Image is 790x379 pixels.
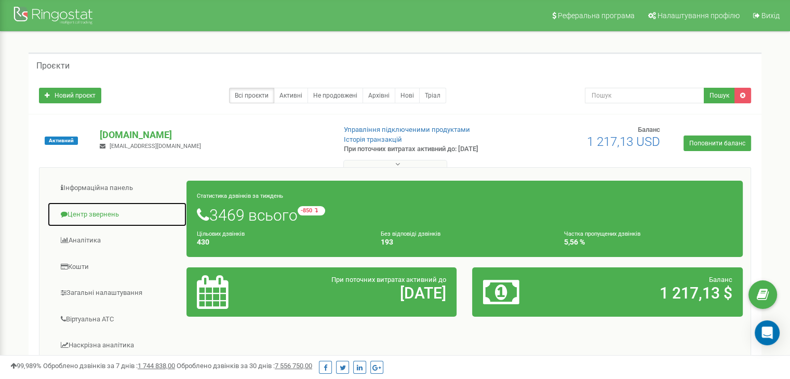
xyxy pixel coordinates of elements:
[564,238,732,246] h4: 5,56 %
[47,175,187,201] a: Інформаційна панель
[43,362,175,370] span: Оброблено дзвінків за 7 днів :
[363,88,395,103] a: Архівні
[344,136,402,143] a: Історія транзакцій
[45,137,78,145] span: Активний
[47,333,187,358] a: Наскрізна аналітика
[298,206,325,215] small: -850
[709,276,732,283] span: Баланс
[344,126,470,133] a: Управління підключеними продуктами
[564,231,640,237] small: Частка пропущених дзвінків
[47,202,187,227] a: Центр звернень
[10,362,42,370] span: 99,989%
[761,11,780,20] span: Вихід
[395,88,420,103] a: Нові
[100,128,327,142] p: [DOMAIN_NAME]
[138,362,175,370] u: 1 744 838,00
[36,61,70,71] h5: Проєкти
[381,231,440,237] small: Без відповіді дзвінків
[47,228,187,253] a: Аналiтика
[587,134,660,149] span: 1 217,13 USD
[684,136,751,151] a: Поповнити баланс
[274,88,308,103] a: Активні
[307,88,363,103] a: Не продовжені
[47,254,187,280] a: Кошти
[197,206,732,224] h1: 3469 всього
[197,193,283,199] small: Статистика дзвінків за тиждень
[229,88,274,103] a: Всі проєкти
[285,285,446,302] h2: [DATE]
[110,143,201,150] span: [EMAIL_ADDRESS][DOMAIN_NAME]
[638,126,660,133] span: Баланс
[558,11,635,20] span: Реферальна програма
[275,362,312,370] u: 7 556 750,00
[704,88,735,103] button: Пошук
[658,11,740,20] span: Налаштування профілю
[381,238,549,246] h4: 193
[47,307,187,332] a: Віртуальна АТС
[47,280,187,306] a: Загальні налаштування
[331,276,446,283] span: При поточних витратах активний до
[585,88,704,103] input: Пошук
[177,362,312,370] span: Оброблено дзвінків за 30 днів :
[571,285,732,302] h2: 1 217,13 $
[344,144,510,154] p: При поточних витратах активний до: [DATE]
[197,231,245,237] small: Цільових дзвінків
[755,320,780,345] div: Open Intercom Messenger
[419,88,446,103] a: Тріал
[39,88,101,103] a: Новий проєкт
[197,238,365,246] h4: 430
